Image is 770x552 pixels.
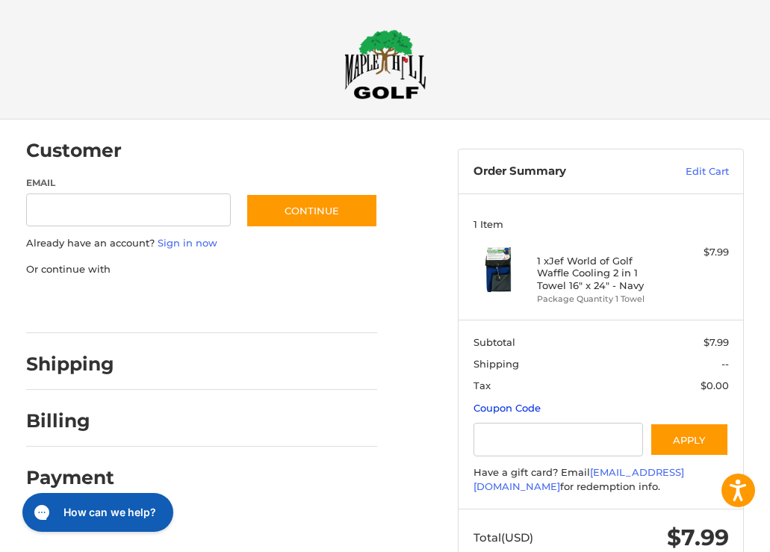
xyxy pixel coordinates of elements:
input: Gift Certificate or Coupon Code [474,423,643,456]
span: $7.99 [704,336,729,348]
span: Subtotal [474,336,515,348]
span: Tax [474,379,491,391]
span: $7.99 [667,524,729,551]
button: Apply [650,423,729,456]
img: Maple Hill Golf [344,29,426,99]
a: Coupon Code [474,402,541,414]
span: Shipping [474,358,519,370]
label: Email [26,176,232,190]
h2: Shipping [26,353,114,376]
p: Or continue with [26,262,378,277]
h3: 1 Item [474,218,729,230]
div: Have a gift card? Email for redemption info. [474,465,729,494]
div: $7.99 [665,245,729,260]
span: -- [721,358,729,370]
p: Already have an account? [26,236,378,251]
li: Package Quantity 1 Towel [537,293,661,306]
a: Edit Cart [648,164,729,179]
span: Total (USD) [474,530,533,545]
iframe: Gorgias live chat messenger [15,488,178,537]
iframe: PayPal-paypal [21,291,133,318]
h3: Order Summary [474,164,648,179]
span: $0.00 [701,379,729,391]
button: Continue [246,193,378,228]
h2: Payment [26,466,114,489]
a: Sign in now [158,237,217,249]
h4: 1 x Jef World of Golf Waffle Cooling 2 in 1 Towel 16" x 24" - Navy [537,255,661,291]
h2: Billing [26,409,114,432]
h2: Customer [26,139,122,162]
